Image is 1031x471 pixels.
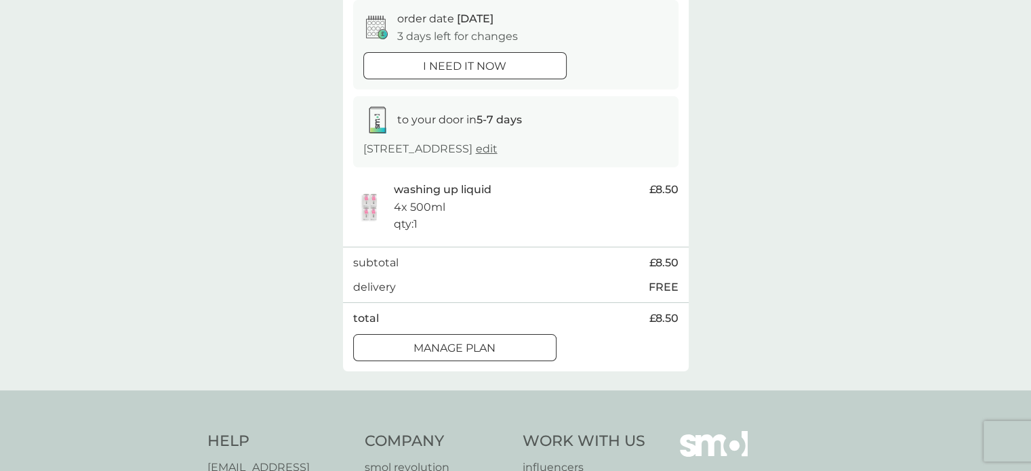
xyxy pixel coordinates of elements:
[353,254,399,272] p: subtotal
[649,310,679,327] span: £8.50
[649,279,679,296] p: FREE
[397,28,518,45] p: 3 days left for changes
[363,140,498,158] p: [STREET_ADDRESS]
[207,431,352,452] h4: Help
[649,181,679,199] span: £8.50
[476,142,498,155] a: edit
[353,310,379,327] p: total
[457,12,493,25] span: [DATE]
[649,254,679,272] span: £8.50
[363,52,567,79] button: i need it now
[394,199,445,216] p: 4x 500ml
[394,181,491,199] p: washing up liquid
[365,431,509,452] h4: Company
[523,431,645,452] h4: Work With Us
[413,340,496,357] p: Manage plan
[477,113,522,126] strong: 5-7 days
[397,10,493,28] p: order date
[394,216,418,233] p: qty : 1
[353,334,557,361] button: Manage plan
[423,58,506,75] p: i need it now
[397,113,522,126] span: to your door in
[353,279,396,296] p: delivery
